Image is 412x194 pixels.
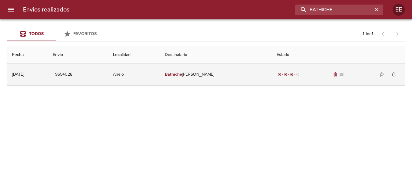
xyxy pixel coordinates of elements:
span: No tiene pedido asociado [338,71,344,77]
div: Abrir información de usuario [393,4,405,16]
th: Estado [272,46,405,64]
div: En viaje [277,71,301,77]
em: Bathiche [165,72,182,77]
div: Tabs Envios [7,27,104,41]
span: notifications_none [391,71,397,77]
span: radio_button_unchecked [296,73,300,76]
button: Agregar a favoritos [376,68,388,81]
th: Localidad [108,46,160,64]
div: EE [393,4,405,16]
span: radio_button_checked [290,73,294,76]
span: Todos [29,31,44,36]
th: Envio [48,46,108,64]
span: radio_button_checked [278,73,281,76]
td: Añelo [108,64,160,85]
span: Favoritos [73,31,97,36]
span: radio_button_checked [284,73,287,76]
span: 9554028 [55,71,72,78]
th: Destinatario [160,46,272,64]
h6: Envios realizados [23,5,69,15]
span: star_border [379,71,385,77]
button: 9554028 [53,69,75,80]
th: Fecha [7,46,48,64]
input: buscar [295,5,373,15]
span: Tiene documentos adjuntos [332,71,338,77]
span: Pagina anterior [376,31,390,37]
span: Pagina siguiente [390,27,405,41]
button: menu [4,2,18,17]
button: Activar notificaciones [388,68,400,81]
table: Tabla de envíos del cliente [7,46,405,86]
div: [DATE] [12,72,24,77]
td: [PERSON_NAME] [160,64,272,85]
p: 1 - 1 de 1 [363,31,373,37]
